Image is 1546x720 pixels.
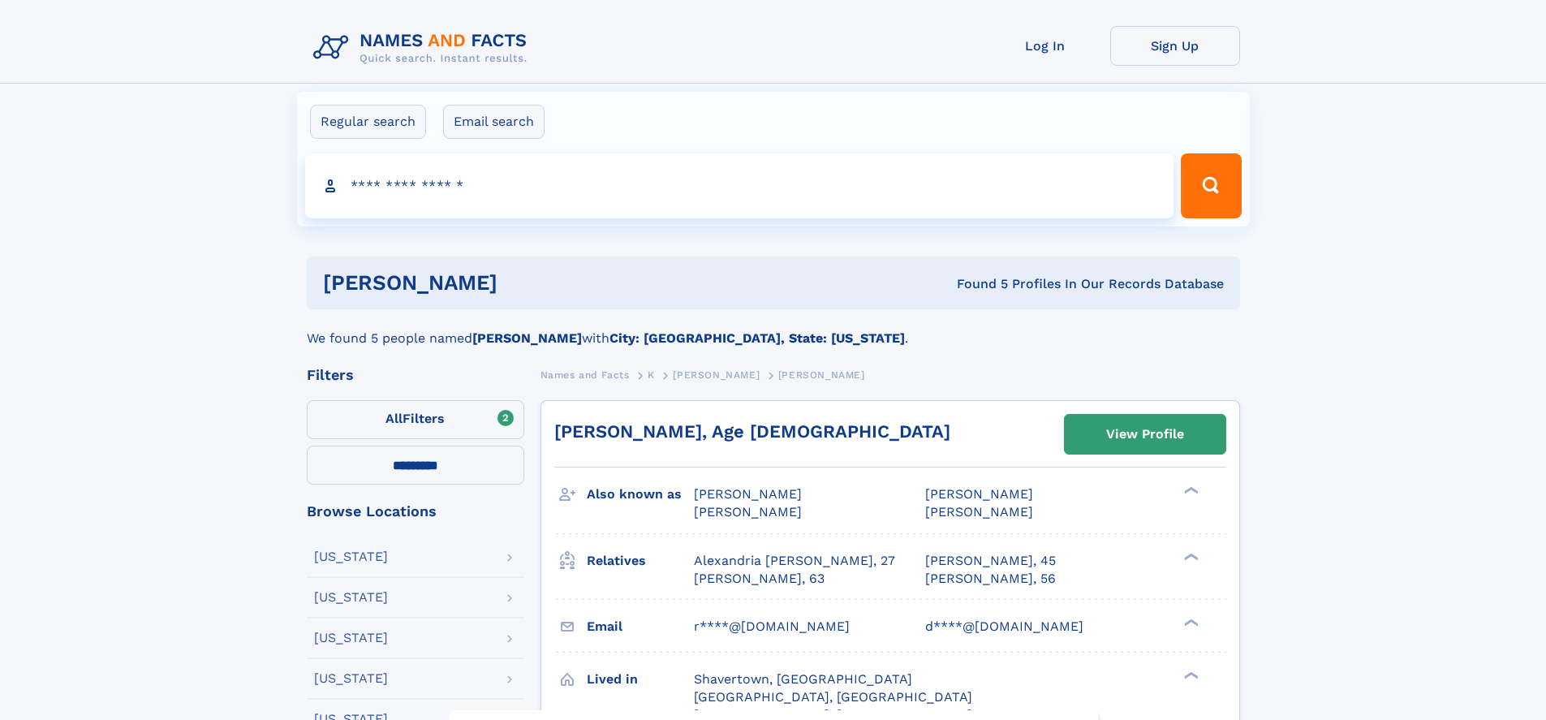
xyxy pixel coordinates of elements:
a: [PERSON_NAME] [673,364,760,385]
span: All [385,411,403,426]
span: [PERSON_NAME] [778,369,865,381]
span: [GEOGRAPHIC_DATA], [GEOGRAPHIC_DATA] [694,689,972,705]
div: ❯ [1180,670,1199,680]
span: [PERSON_NAME] [694,486,802,502]
div: [US_STATE] [314,591,388,604]
b: City: [GEOGRAPHIC_DATA], State: [US_STATE] [609,330,905,346]
input: search input [305,153,1174,218]
a: K [648,364,655,385]
span: Shavertown, [GEOGRAPHIC_DATA] [694,671,912,687]
a: Sign Up [1110,26,1240,66]
b: [PERSON_NAME] [472,330,582,346]
label: Filters [307,400,524,439]
div: ❯ [1180,617,1199,627]
a: [PERSON_NAME], 63 [694,570,825,588]
div: ❯ [1180,485,1199,496]
label: Regular search [310,105,426,139]
a: [PERSON_NAME], Age [DEMOGRAPHIC_DATA] [554,421,950,442]
a: View Profile [1065,415,1225,454]
h3: Also known as [587,481,694,508]
button: Search Button [1181,153,1241,218]
h3: Relatives [587,547,694,575]
a: [PERSON_NAME], 56 [925,570,1056,588]
span: K [648,369,655,381]
a: Names and Facts [540,364,630,385]
span: [PERSON_NAME] [925,504,1033,520]
span: [PERSON_NAME] [673,369,760,381]
img: Logo Names and Facts [307,26,540,70]
div: [US_STATE] [314,672,388,685]
div: ❯ [1180,551,1199,562]
div: View Profile [1106,416,1184,453]
div: Found 5 Profiles In Our Records Database [727,275,1224,293]
h3: Email [587,613,694,640]
h1: [PERSON_NAME] [323,273,727,293]
a: [PERSON_NAME], 45 [925,552,1056,570]
h3: Lived in [587,666,694,693]
div: [US_STATE] [314,550,388,563]
div: Browse Locations [307,504,524,519]
div: [US_STATE] [314,632,388,645]
div: We found 5 people named with . [307,309,1240,348]
a: Alexandria [PERSON_NAME], 27 [694,552,895,570]
label: Email search [443,105,545,139]
div: Filters [307,368,524,382]
a: Log In [980,26,1110,66]
span: [PERSON_NAME] [925,486,1033,502]
span: [PERSON_NAME] [694,504,802,520]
